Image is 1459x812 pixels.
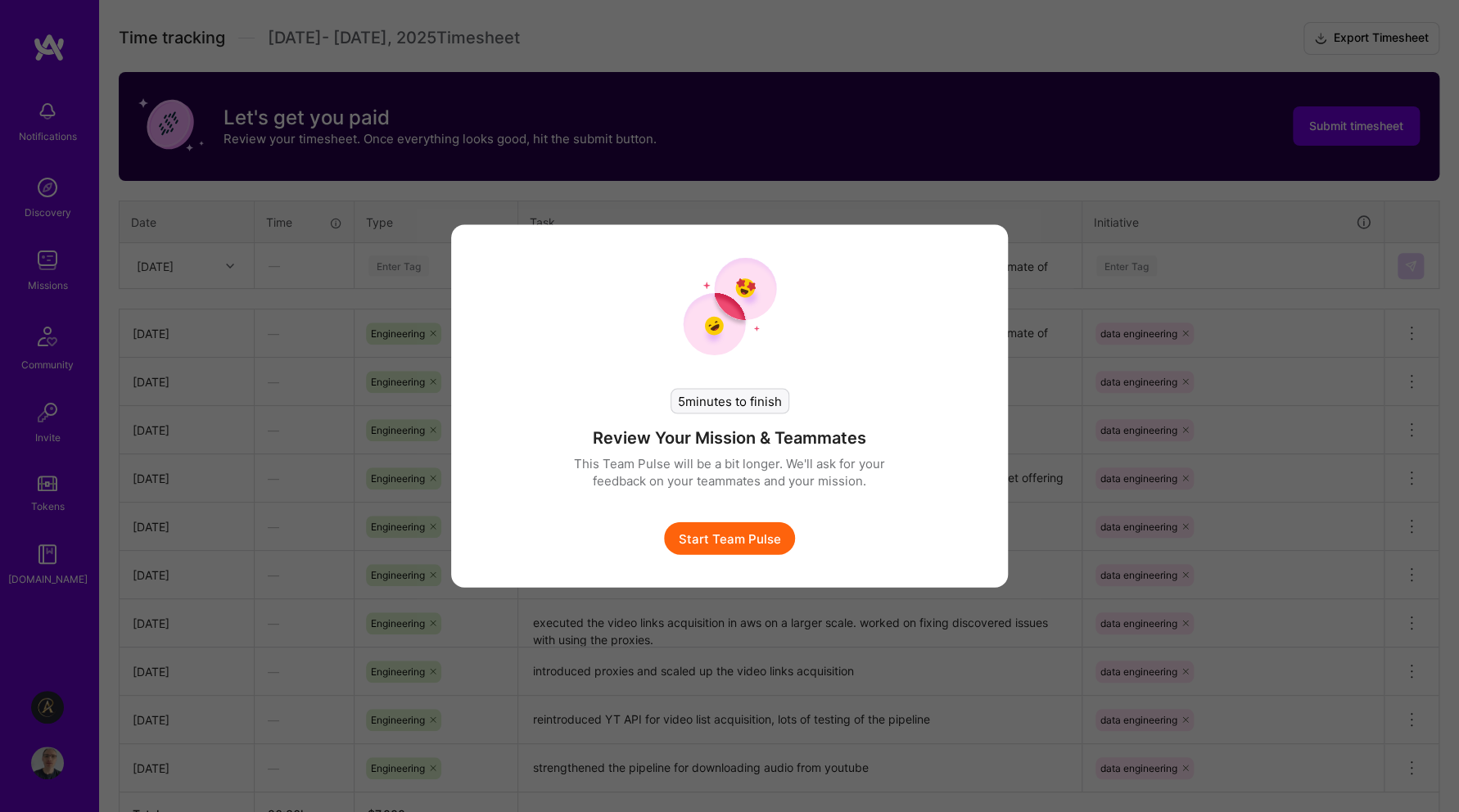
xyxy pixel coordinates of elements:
div: 5 minutes to finish [671,389,789,414]
img: team pulse start [683,258,777,356]
h4: Review Your Mission & Teammates [593,427,866,449]
button: Start Team Pulse [664,522,795,555]
div: modal [451,225,1008,588]
p: This Team Pulse will be a bit longer. We'll ask for your feedback on your teammates and your miss... [549,455,910,489]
